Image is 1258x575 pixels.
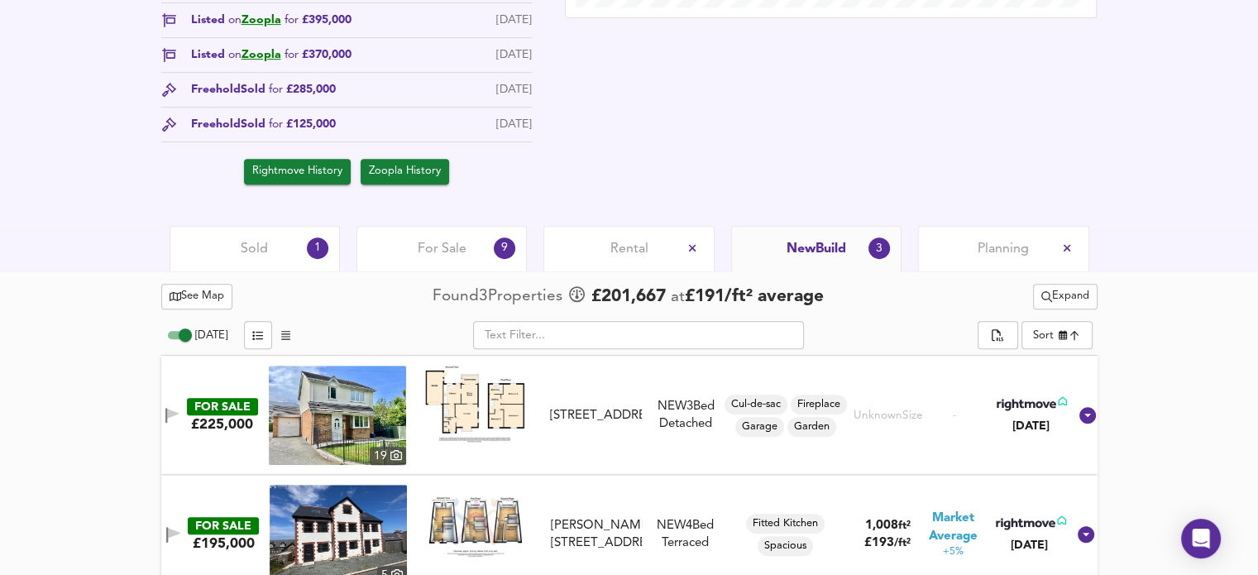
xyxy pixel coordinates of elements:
[241,116,336,133] span: Sold £125,000
[746,516,825,531] span: Fitted Kitchen
[269,118,283,130] span: for
[193,534,255,553] div: £195,000
[244,159,351,184] button: Rightmove History
[1078,405,1098,425] svg: Show Details
[550,407,642,424] div: [STREET_ADDRESS]
[758,536,813,556] div: Spacious
[725,397,787,412] span: Cul-de-sac
[864,537,911,549] span: £ 193
[241,81,336,98] span: Sold £285,000
[191,81,336,98] div: Freehold
[496,12,532,29] div: [DATE]
[285,14,299,26] span: for
[978,240,1029,258] span: Planning
[369,162,441,181] span: Zoopla History
[496,81,532,98] div: [DATE]
[1033,284,1098,309] div: split button
[191,46,352,64] span: Listed £370,000
[978,321,1017,349] div: split button
[787,419,836,434] span: Garden
[191,12,352,29] span: Listed £395,000
[868,237,890,259] div: 3
[918,510,988,545] span: Market Average
[993,418,1067,434] div: [DATE]
[241,240,268,258] span: Sold
[370,447,406,465] div: 19
[544,517,648,553] div: Davids Lane, Penmaenmawr, Conwy, LL34 6NP
[269,366,406,465] img: property thumbnail
[191,116,336,133] div: Freehold
[494,237,515,259] div: 9
[551,517,642,553] div: [PERSON_NAME][STREET_ADDRESS]
[864,520,897,532] span: 1,008
[854,408,923,424] div: Unknown Size
[418,240,466,258] span: For Sale
[1076,525,1096,544] svg: Show Details
[361,159,449,184] button: Zoopla History
[685,288,824,305] span: £ 191 / ft² average
[161,284,233,309] button: See Map
[1181,519,1221,558] div: Open Intercom Messenger
[1033,328,1054,343] div: Sort
[758,539,813,553] span: Spacious
[543,407,648,424] div: Pant Yr Afon, Penmaenmawr, LL34 6BY
[894,538,911,549] span: / ft²
[473,321,804,349] input: Text Filter...
[307,237,328,259] div: 1
[735,419,784,434] span: Garage
[496,116,532,133] div: [DATE]
[161,356,1098,475] div: FOR SALE£225,000 property thumbnail 19 Floorplan[STREET_ADDRESS]NEW3Bed DetachedCul-de-sacFirepla...
[953,410,956,422] span: -
[285,49,299,60] span: for
[191,415,253,434] div: £225,000
[170,287,225,306] span: See Map
[787,417,836,437] div: Garden
[187,398,258,415] div: FOR SALE
[648,517,723,553] div: NEW 4 Bed Terraced
[791,397,847,412] span: Fireplace
[648,398,723,434] div: NEW 3 Bed Detached
[591,285,666,309] span: £ 201,667
[425,366,524,443] img: Floorplan
[269,84,283,95] span: for
[1041,287,1089,306] span: Expand
[787,240,846,258] span: New Build
[242,14,281,26] a: Zoopla
[242,49,281,60] a: Zoopla
[228,49,242,60] span: on
[426,485,525,558] img: Floorplan
[1033,284,1098,309] button: Expand
[791,395,847,414] div: Fireplace
[228,14,242,26] span: on
[195,330,227,341] span: [DATE]
[496,46,532,64] div: [DATE]
[725,395,787,414] div: Cul-de-sac
[252,162,342,181] span: Rightmove History
[433,285,567,308] div: Found 3 Propert ies
[943,545,964,559] span: +5%
[188,517,259,534] div: FOR SALE
[1021,321,1093,349] div: Sort
[671,290,685,305] span: at
[746,514,825,534] div: Fitted Kitchen
[735,417,784,437] div: Garage
[897,520,910,531] span: ft²
[269,366,406,465] a: property thumbnail 19
[993,537,1066,553] div: [DATE]
[610,240,648,258] span: Rental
